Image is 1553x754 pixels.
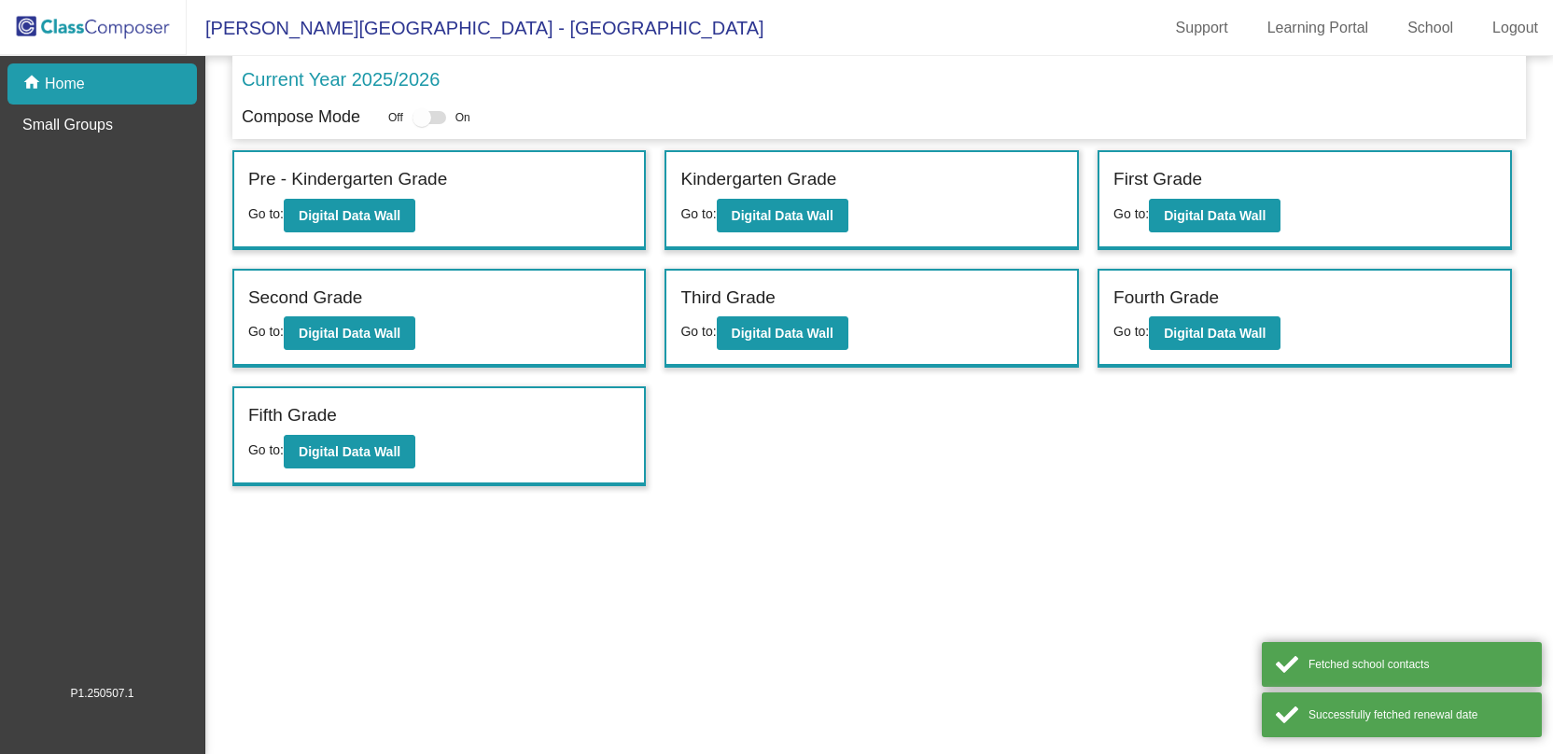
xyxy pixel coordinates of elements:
[1252,13,1384,43] a: Learning Portal
[248,166,447,193] label: Pre - Kindergarten Grade
[248,402,337,429] label: Fifth Grade
[732,326,833,341] b: Digital Data Wall
[732,208,833,223] b: Digital Data Wall
[1164,208,1266,223] b: Digital Data Wall
[45,73,85,95] p: Home
[1477,13,1553,43] a: Logout
[284,435,415,468] button: Digital Data Wall
[717,199,848,232] button: Digital Data Wall
[248,206,284,221] span: Go to:
[1113,324,1149,339] span: Go to:
[1113,285,1219,312] label: Fourth Grade
[1113,206,1149,221] span: Go to:
[388,109,403,126] span: Off
[1308,656,1528,673] div: Fetched school contacts
[680,166,836,193] label: Kindergarten Grade
[1161,13,1243,43] a: Support
[1149,316,1280,350] button: Digital Data Wall
[680,285,775,312] label: Third Grade
[22,114,113,136] p: Small Groups
[1149,199,1280,232] button: Digital Data Wall
[680,206,716,221] span: Go to:
[1164,326,1266,341] b: Digital Data Wall
[187,13,764,43] span: [PERSON_NAME][GEOGRAPHIC_DATA] - [GEOGRAPHIC_DATA]
[1392,13,1468,43] a: School
[22,73,45,95] mat-icon: home
[248,442,284,457] span: Go to:
[242,65,440,93] p: Current Year 2025/2026
[248,324,284,339] span: Go to:
[1113,166,1202,193] label: First Grade
[299,326,400,341] b: Digital Data Wall
[680,324,716,339] span: Go to:
[1308,706,1528,723] div: Successfully fetched renewal date
[299,208,400,223] b: Digital Data Wall
[248,285,363,312] label: Second Grade
[299,444,400,459] b: Digital Data Wall
[284,199,415,232] button: Digital Data Wall
[455,109,470,126] span: On
[284,316,415,350] button: Digital Data Wall
[717,316,848,350] button: Digital Data Wall
[242,105,360,130] p: Compose Mode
